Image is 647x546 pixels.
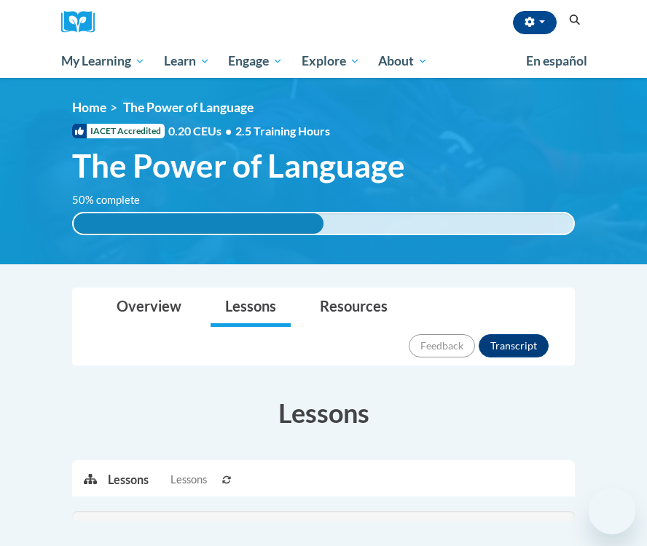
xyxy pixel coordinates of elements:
[123,100,254,115] span: The Power of Language
[72,100,106,115] a: Home
[72,146,405,185] span: The Power of Language
[479,334,549,357] button: Transcript
[61,11,105,33] img: Logo brand
[61,52,145,70] span: My Learning
[292,44,369,78] a: Explore
[108,472,149,488] p: Lessons
[517,46,597,76] a: En español
[72,395,575,431] h3: Lessons
[235,124,330,138] span: 2.5 Training Hours
[564,12,586,29] button: Search
[154,44,219,78] a: Learn
[61,11,105,33] a: Cox Campus
[72,192,156,208] label: 50% complete
[102,288,196,327] a: Overview
[228,52,283,70] span: Engage
[211,288,291,327] a: Lessons
[52,44,154,78] a: My Learning
[526,53,587,68] span: En español
[168,123,235,139] span: 0.20 CEUs
[513,11,557,34] button: Account Settings
[225,124,232,138] span: •
[378,52,428,70] span: About
[170,472,207,488] span: Lessons
[305,288,402,327] a: Resources
[302,52,360,70] span: Explore
[50,44,597,78] div: Main menu
[74,213,323,234] div: 50% complete
[72,124,165,138] span: IACET Accredited
[369,44,438,78] a: About
[219,44,292,78] a: Engage
[589,488,635,534] iframe: Button to launch messaging window
[164,52,210,70] span: Learn
[409,334,475,357] button: Feedback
